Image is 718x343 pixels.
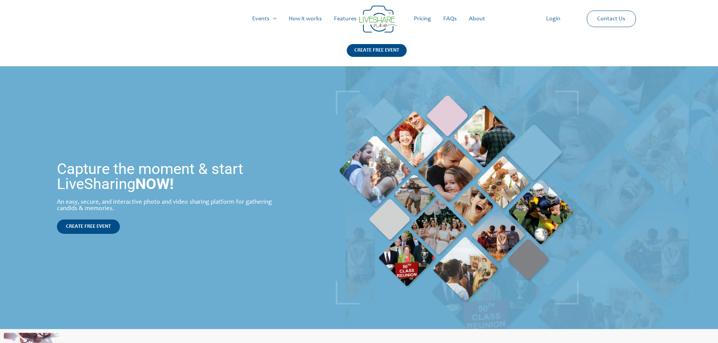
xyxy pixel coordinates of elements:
[336,91,579,305] img: home_banner_pic | Live Photo Slideshow for Events | Create Free Events Album for Any Occasion
[328,7,363,31] a: Features
[408,7,437,31] a: Pricing
[347,44,407,57] div: CREATE FREE EVENT
[66,224,111,229] span: CREATE FREE EVENT
[13,7,705,31] nav: Site Navigation
[57,220,120,234] a: CREATE FREE EVENT
[347,44,407,66] a: CREATE FREE EVENT
[283,7,328,31] a: How it works
[57,199,286,212] div: An easy, secure, and interactive photo and video sharing platform for gathering candids & memories.
[437,7,463,31] a: FAQs
[135,175,174,193] strong: NOW!
[359,6,397,33] img: Group 14 | Live Photo Slideshow for Events | Create Free Events Album for Any Occasion
[540,7,566,31] a: Login
[591,11,631,27] a: Contact Us
[57,162,286,192] h1: Capture the moment & start LiveSharing
[246,7,283,31] a: Events
[463,7,491,31] a: About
